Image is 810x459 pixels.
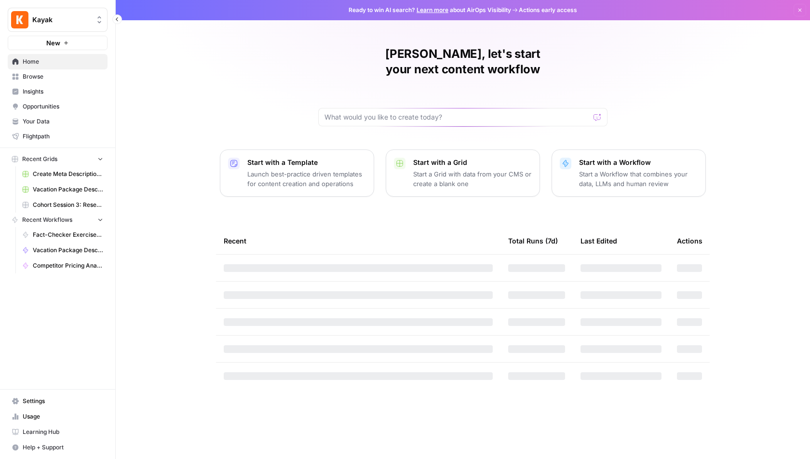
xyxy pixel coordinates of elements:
[324,112,590,122] input: What would you like to create today?
[18,258,108,273] a: Competitor Pricing Analysis ([PERSON_NAME])
[579,158,698,167] p: Start with a Workflow
[33,261,103,270] span: Competitor Pricing Analysis ([PERSON_NAME])
[224,228,493,254] div: Recent
[46,38,60,48] span: New
[413,158,532,167] p: Start with a Grid
[33,170,103,178] span: Create Meta Description ([PERSON_NAME]) Grid
[8,393,108,409] a: Settings
[33,246,103,255] span: Vacation Package Description Generator ([PERSON_NAME])
[11,11,28,28] img: Kayak Logo
[33,185,103,194] span: Vacation Package Description Generator ([PERSON_NAME]) Grid
[579,169,698,189] p: Start a Workflow that combines your data, LLMs and human review
[580,228,617,254] div: Last Edited
[8,114,108,129] a: Your Data
[349,6,511,14] span: Ready to win AI search? about AirOps Visibility
[8,36,108,50] button: New
[508,228,558,254] div: Total Runs (7d)
[18,182,108,197] a: Vacation Package Description Generator ([PERSON_NAME]) Grid
[8,54,108,69] a: Home
[23,72,103,81] span: Browse
[18,166,108,182] a: Create Meta Description ([PERSON_NAME]) Grid
[413,169,532,189] p: Start a Grid with data from your CMS or create a blank one
[220,149,374,197] button: Start with a TemplateLaunch best-practice driven templates for content creation and operations
[33,201,103,209] span: Cohort Session 3: Research, Writing Rules, and Avoiding AI Speak
[18,243,108,258] a: Vacation Package Description Generator ([PERSON_NAME])
[247,169,366,189] p: Launch best-practice driven templates for content creation and operations
[386,149,540,197] button: Start with a GridStart a Grid with data from your CMS or create a blank one
[23,57,103,66] span: Home
[23,443,103,452] span: Help + Support
[8,424,108,440] a: Learning Hub
[23,87,103,96] span: Insights
[23,412,103,421] span: Usage
[8,84,108,99] a: Insights
[247,158,366,167] p: Start with a Template
[23,428,103,436] span: Learning Hub
[8,99,108,114] a: Opportunities
[18,197,108,213] a: Cohort Session 3: Research, Writing Rules, and Avoiding AI Speak
[8,440,108,455] button: Help + Support
[552,149,706,197] button: Start with a WorkflowStart a Workflow that combines your data, LLMs and human review
[23,397,103,405] span: Settings
[22,155,57,163] span: Recent Grids
[23,102,103,111] span: Opportunities
[22,216,72,224] span: Recent Workflows
[18,227,108,243] a: Fact-Checker Exercises ([PERSON_NAME])
[677,228,702,254] div: Actions
[33,230,103,239] span: Fact-Checker Exercises ([PERSON_NAME])
[519,6,577,14] span: Actions early access
[318,46,607,77] h1: [PERSON_NAME], let's start your next content workflow
[8,213,108,227] button: Recent Workflows
[32,15,91,25] span: Kayak
[417,6,448,13] a: Learn more
[8,8,108,32] button: Workspace: Kayak
[8,129,108,144] a: Flightpath
[8,152,108,166] button: Recent Grids
[23,132,103,141] span: Flightpath
[8,409,108,424] a: Usage
[23,117,103,126] span: Your Data
[8,69,108,84] a: Browse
